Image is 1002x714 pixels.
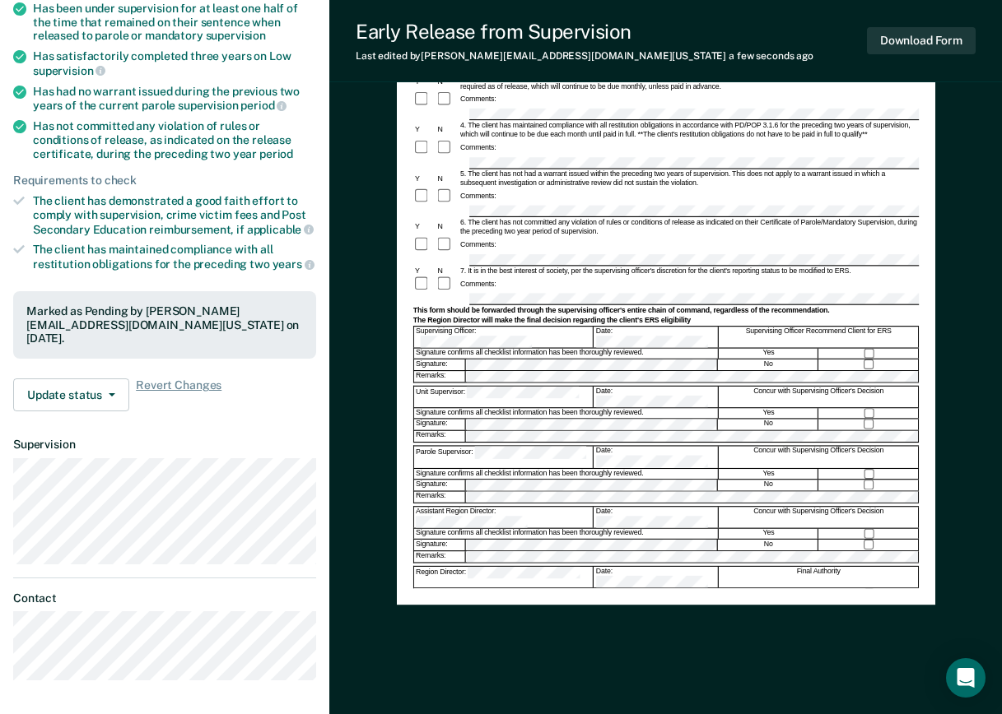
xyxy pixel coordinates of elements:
[414,420,465,430] div: Signature:
[594,507,718,528] div: Date:
[459,280,498,289] div: Comments:
[459,192,498,202] div: Comments:
[719,540,818,550] div: No
[414,327,594,348] div: Supervising Officer:
[356,20,813,44] div: Early Release from Supervision
[719,480,818,490] div: No
[13,438,316,452] dt: Supervision
[719,567,919,588] div: Final Authority
[719,359,818,370] div: No
[719,447,919,468] div: Concur with Supervising Officer's Decision
[459,267,919,276] div: 7. It is in the best interest of society, per the supervising officer's discretion for the client...
[414,551,466,562] div: Remarks:
[436,223,459,232] div: N
[414,480,465,490] div: Signature:
[33,49,316,77] div: Has satisfactorily completed three years on Low
[136,378,221,411] span: Revert Changes
[33,243,316,271] div: The client has maintained compliance with all restitution obligations for the preceding two
[414,372,466,382] div: Remarks:
[414,409,719,419] div: Signature confirms all checklist information has been thoroughly reviewed.
[719,349,818,359] div: Yes
[33,85,316,113] div: Has had no warrant issued during the previous two years of the current parole supervision
[33,119,316,160] div: Has not committed any violation of rules or conditions of release, as indicated on the release ce...
[413,316,919,325] div: The Region Director will make the final decision regarding the client's ERS eligibility
[413,306,919,315] div: This form should be forwarded through the supervising officer's entire chain of command, regardle...
[414,447,594,468] div: Parole Supervisor:
[719,420,818,430] div: No
[459,95,498,104] div: Comments:
[719,327,919,348] div: Supervising Officer Recommend Client for ERS
[459,169,919,188] div: 5. The client has not had a warrant issued within the preceding two years of supervision. This do...
[414,349,719,359] div: Signature confirms all checklist information has been thoroughly reviewed.
[459,240,498,249] div: Comments:
[594,327,718,348] div: Date:
[459,121,919,139] div: 4. The client has maintained compliance with all restitution obligations in accordance with PD/PO...
[414,529,719,539] div: Signature confirms all checklist information has been thoroughly reviewed.
[26,304,303,345] div: Marked as Pending by [PERSON_NAME][EMAIL_ADDRESS][DOMAIN_NAME][US_STATE] on [DATE].
[414,469,719,479] div: Signature confirms all checklist information has been thoroughly reviewed.
[413,267,436,276] div: Y
[259,147,293,160] span: period
[13,378,129,411] button: Update status
[414,431,466,442] div: Remarks:
[33,64,105,77] span: supervision
[240,99,287,112] span: period
[594,567,718,588] div: Date:
[414,567,594,588] div: Region Director:
[273,257,315,271] span: years
[247,223,314,236] span: applicable
[719,387,919,408] div: Concur with Supervising Officer's Decision
[867,27,976,54] button: Download Form
[13,174,316,188] div: Requirements to check
[719,529,818,539] div: Yes
[33,194,316,236] div: The client has demonstrated a good faith effort to comply with supervision, crime victim fees and...
[729,50,813,62] span: a few seconds ago
[459,218,919,236] div: 6. The client has not committed any violation of rules or conditions of release as indicated on t...
[719,409,818,419] div: Yes
[414,540,465,550] div: Signature:
[356,50,813,62] div: Last edited by [PERSON_NAME][EMAIL_ADDRESS][DOMAIN_NAME][US_STATE]
[719,507,919,528] div: Concur with Supervising Officer's Decision
[594,387,718,408] div: Date:
[459,144,498,153] div: Comments:
[436,267,459,276] div: N
[413,223,436,232] div: Y
[946,658,986,698] div: Open Intercom Messenger
[414,387,594,408] div: Unit Supervisor:
[413,174,436,183] div: Y
[436,174,459,183] div: N
[33,2,316,43] div: Has been under supervision for at least one half of the time that remained on their sentence when...
[414,491,466,502] div: Remarks:
[206,29,266,42] span: supervision
[414,507,594,528] div: Assistant Region Director:
[719,469,818,479] div: Yes
[13,591,316,605] dt: Contact
[436,126,459,135] div: N
[414,359,465,370] div: Signature:
[413,126,436,135] div: Y
[594,447,718,468] div: Date:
